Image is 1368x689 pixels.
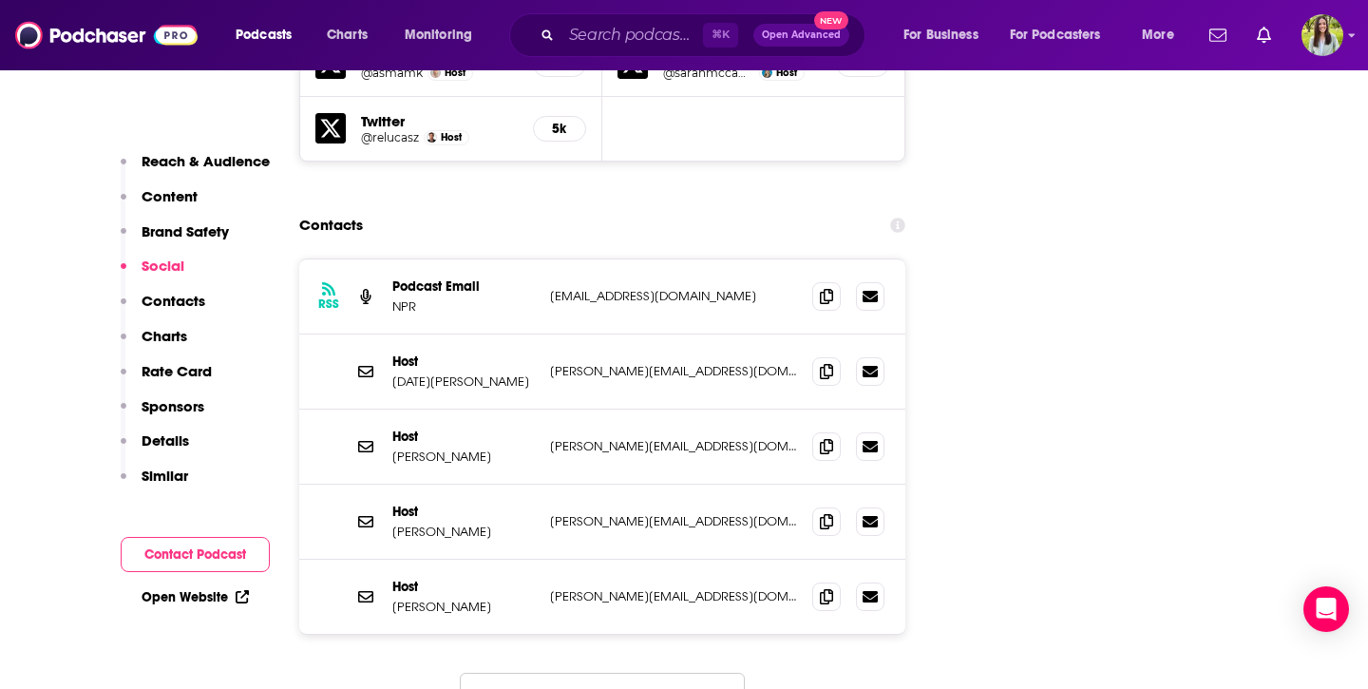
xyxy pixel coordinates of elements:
button: Sponsors [121,397,204,432]
button: Similar [121,467,188,502]
p: [PERSON_NAME] [392,449,535,465]
img: Asma Khalid [430,67,441,78]
button: Social [121,257,184,292]
h3: RSS [318,297,339,312]
span: For Business [903,22,978,48]
a: Show notifications dropdown [1249,19,1279,51]
span: Podcasts [236,22,292,48]
input: Search podcasts, credits, & more... [561,20,703,50]
p: [EMAIL_ADDRESS][DOMAIN_NAME] [550,288,797,304]
span: Charts [327,22,368,48]
p: Rate Card [142,362,212,380]
span: Host [441,131,462,144]
button: Details [121,431,189,467]
span: ⌘ K [703,23,738,48]
span: New [814,11,848,29]
button: Reach & Audience [121,152,270,187]
p: Host [392,504,535,520]
span: Open Advanced [762,30,841,40]
p: Similar [142,467,188,485]
button: Contacts [121,292,205,327]
p: [PERSON_NAME][EMAIL_ADDRESS][DOMAIN_NAME] [550,363,797,379]
button: Rate Card [121,362,212,397]
button: open menu [391,20,497,50]
button: open menu [890,20,1002,50]
p: [DATE][PERSON_NAME] [392,373,535,390]
div: Search podcasts, credits, & more... [527,13,883,57]
p: Host [392,579,535,595]
button: Charts [121,327,187,362]
a: @sarahmccammon [663,66,754,80]
img: Ryan Lucas [427,132,437,143]
p: Host [392,354,535,370]
p: Sponsors [142,397,204,415]
a: @relucasz [361,130,419,144]
span: For Podcasters [1010,22,1101,48]
p: Brand Safety [142,222,229,240]
img: Podchaser - Follow, Share and Rate Podcasts [15,17,198,53]
img: User Profile [1301,14,1343,56]
span: Monitoring [405,22,472,48]
p: Contacts [142,292,205,310]
h2: Contacts [299,207,363,243]
button: open menu [222,20,316,50]
button: Show profile menu [1301,14,1343,56]
span: Host [445,67,465,79]
span: More [1142,22,1174,48]
p: Charts [142,327,187,345]
p: [PERSON_NAME] [392,599,535,615]
img: Sarah McCammon [762,67,772,78]
button: Open AdvancedNew [753,24,849,47]
button: open menu [997,20,1129,50]
a: Show notifications dropdown [1202,19,1234,51]
p: Social [142,257,184,275]
span: Logged in as meaghanyoungblood [1301,14,1343,56]
h5: 5k [549,121,570,137]
a: Charts [314,20,379,50]
p: Host [392,429,535,445]
p: NPR [392,298,535,315]
p: Content [142,187,198,205]
a: Open Website [142,589,249,605]
span: Host [776,67,797,79]
p: Details [142,431,189,450]
p: [PERSON_NAME][EMAIL_ADDRESS][DOMAIN_NAME] [550,438,797,454]
button: Content [121,187,198,222]
button: Contact Podcast [121,537,270,572]
a: @asmamk [361,66,423,80]
button: open menu [1129,20,1198,50]
p: [PERSON_NAME][EMAIL_ADDRESS][DOMAIN_NAME] [550,588,797,604]
p: [PERSON_NAME] [392,524,535,540]
p: Podcast Email [392,278,535,295]
p: [PERSON_NAME][EMAIL_ADDRESS][DOMAIN_NAME] [550,513,797,529]
div: Open Intercom Messenger [1303,586,1349,632]
p: Reach & Audience [142,152,270,170]
button: Brand Safety [121,222,229,258]
h5: Twitter [361,112,518,130]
